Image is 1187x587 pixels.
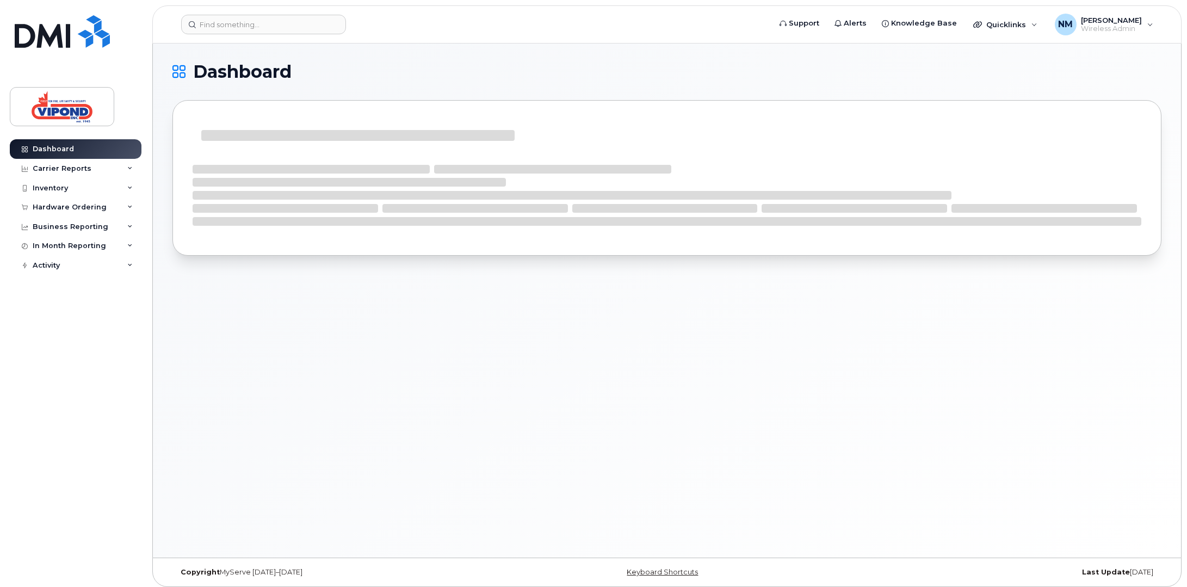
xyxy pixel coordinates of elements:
[193,64,292,80] span: Dashboard
[832,568,1161,577] div: [DATE]
[181,568,220,576] strong: Copyright
[627,568,698,576] a: Keyboard Shortcuts
[172,568,502,577] div: MyServe [DATE]–[DATE]
[1082,568,1130,576] strong: Last Update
